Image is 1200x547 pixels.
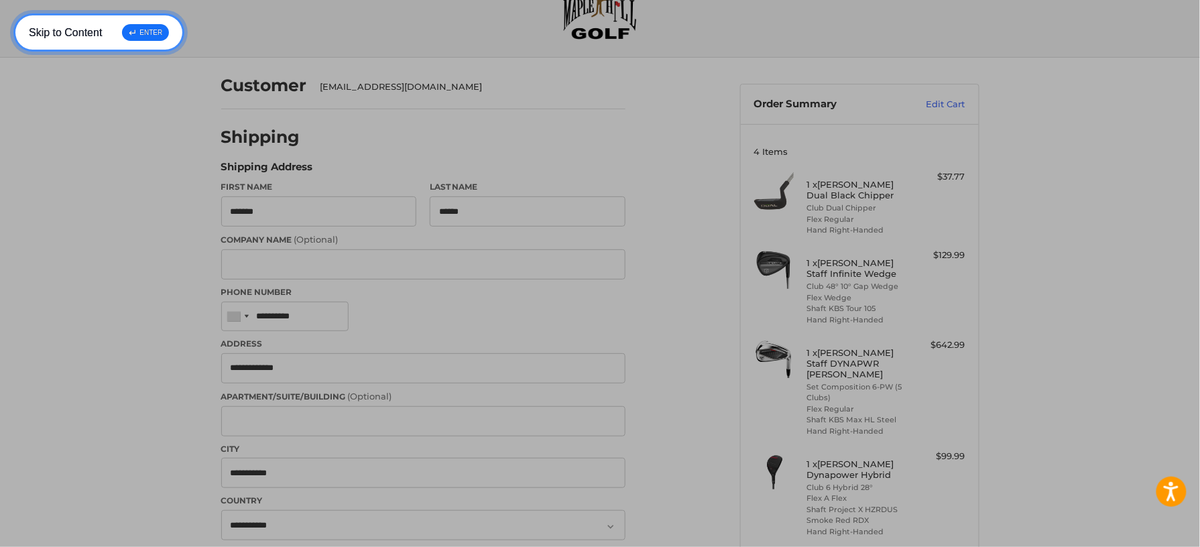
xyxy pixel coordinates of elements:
li: Hand Right-Handed [806,426,909,437]
h4: 1 x [PERSON_NAME] Staff Infinite Wedge [806,257,909,280]
label: Phone Number [221,286,625,298]
small: (Optional) [294,234,339,245]
label: Address [221,338,625,350]
label: Country [221,495,625,507]
li: Hand Right-Handed [806,526,909,538]
div: [EMAIL_ADDRESS][DOMAIN_NAME] [320,80,612,94]
li: Flex A Flex [806,493,909,504]
h2: Customer [221,75,307,96]
label: Apartment/Suite/Building [221,390,625,404]
div: $99.99 [912,450,965,463]
li: Flex Wedge [806,292,909,304]
div: $37.77 [912,170,965,184]
label: City [221,443,625,455]
li: Flex Regular [806,214,909,225]
li: Club Dual Chipper [806,202,909,214]
h3: 4 Items [754,146,965,157]
h4: 1 x [PERSON_NAME] Dynapower Hybrid [806,459,909,481]
li: Club 6 Hybrid 28° [806,482,909,493]
li: Flex Regular [806,404,909,415]
label: Last Name [430,181,625,193]
li: Club 48° 10° Gap Wedge [806,281,909,292]
h4: 1 x [PERSON_NAME] Dual Black Chipper [806,179,909,201]
label: First Name [221,181,417,193]
small: (Optional) [348,391,392,402]
li: Set Composition 6-PW (5 Clubs) [806,381,909,404]
li: Shaft KBS Tour 105 [806,303,909,314]
legend: Shipping Address [221,160,313,181]
h4: 1 x [PERSON_NAME] Staff DYNAPWR [PERSON_NAME] [806,347,909,380]
li: Hand Right-Handed [806,225,909,236]
li: Shaft Project X HZRDUS Smoke Red RDX [806,504,909,526]
div: $129.99 [912,249,965,262]
a: Edit Cart [898,98,965,111]
label: Company Name [221,233,625,247]
h3: Order Summary [754,98,898,111]
li: Hand Right-Handed [806,314,909,326]
li: Shaft KBS Max HL Steel [806,414,909,426]
div: $642.99 [912,339,965,352]
h2: Shipping [221,127,300,147]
